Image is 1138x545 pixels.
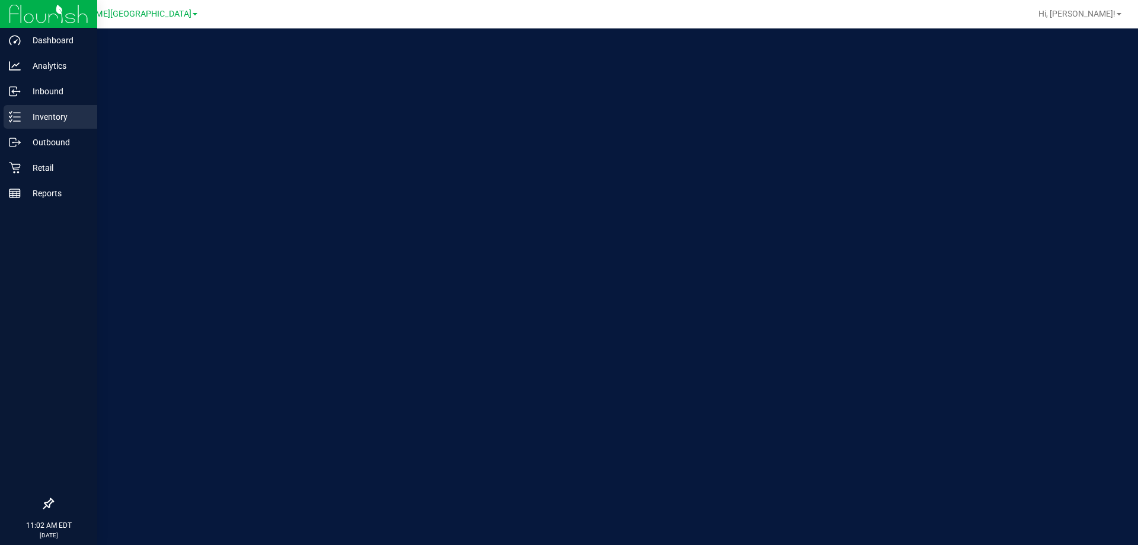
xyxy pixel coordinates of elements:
[9,60,21,72] inline-svg: Analytics
[9,85,21,97] inline-svg: Inbound
[21,135,92,149] p: Outbound
[9,136,21,148] inline-svg: Outbound
[21,186,92,200] p: Reports
[9,187,21,199] inline-svg: Reports
[1038,9,1115,18] span: Hi, [PERSON_NAME]!
[21,33,92,47] p: Dashboard
[21,59,92,73] p: Analytics
[45,9,191,19] span: [PERSON_NAME][GEOGRAPHIC_DATA]
[9,162,21,174] inline-svg: Retail
[21,110,92,124] p: Inventory
[21,84,92,98] p: Inbound
[9,111,21,123] inline-svg: Inventory
[5,531,92,540] p: [DATE]
[5,520,92,531] p: 11:02 AM EDT
[21,161,92,175] p: Retail
[9,34,21,46] inline-svg: Dashboard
